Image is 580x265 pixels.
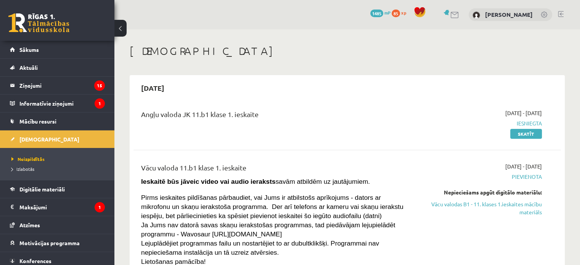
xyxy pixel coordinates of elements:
span: Iesniegta [416,119,542,127]
legend: Maksājumi [19,198,105,216]
span: Motivācijas programma [19,239,80,246]
img: Sabīne Grantovska [472,11,480,19]
div: Vācu valoda 11.b1 klase 1. ieskaite [141,162,405,177]
span: 85 [392,10,400,17]
span: [DEMOGRAPHIC_DATA] [19,136,79,143]
span: savām atbildēm uz jautājumiem. [141,178,370,185]
a: Neizpildītās [11,156,107,162]
i: 15 [94,80,105,91]
a: Skatīt [510,129,542,139]
a: [PERSON_NAME] [485,11,533,18]
a: Vācu valodas B1 - 11. klases 1.ieskaites mācību materiāls [416,200,542,216]
span: Ja Jums nav datorā savas skaņu ierakstošas programmas, tad piedāvājam lejupielādēt programmu - Wa... [141,221,395,238]
div: Angļu valoda JK 11.b1 klase 1. ieskaite [141,109,405,123]
a: Izlabotās [11,165,107,172]
legend: Informatīvie ziņojumi [19,95,105,112]
a: Sākums [10,41,105,58]
div: Nepieciešams apgūt digitālo materiālu: [416,188,542,196]
i: 1 [95,202,105,212]
legend: Ziņojumi [19,77,105,94]
a: Atzīmes [10,216,105,234]
span: Atzīmes [19,222,40,228]
a: Mācību resursi [10,112,105,130]
strong: Ieskaitē būs jāveic video vai audio ieraksts [141,178,276,185]
h1: [DEMOGRAPHIC_DATA] [130,45,565,58]
span: Aktuāli [19,64,38,71]
span: [DATE] - [DATE] [505,162,542,170]
span: mP [384,10,390,16]
span: Pievienota [416,173,542,181]
span: Mācību resursi [19,118,56,125]
a: Motivācijas programma [10,234,105,252]
span: Konferences [19,257,51,264]
a: Ziņojumi15 [10,77,105,94]
a: Rīgas 1. Tālmācības vidusskola [8,13,69,32]
span: Digitālie materiāli [19,186,65,193]
a: [DEMOGRAPHIC_DATA] [10,130,105,148]
span: Izlabotās [11,166,34,172]
span: Sākums [19,46,39,53]
a: 1485 mP [370,10,390,16]
i: 1 [95,98,105,109]
a: 85 xp [392,10,410,16]
span: xp [401,10,406,16]
span: Neizpildītās [11,156,45,162]
a: Maksājumi1 [10,198,105,216]
a: Digitālie materiāli [10,180,105,198]
a: Informatīvie ziņojumi1 [10,95,105,112]
h2: [DATE] [133,79,172,97]
span: 1485 [370,10,383,17]
span: [DATE] - [DATE] [505,109,542,117]
span: Lejuplādējiet programmas failu un nostartējiet to ar dubultklikšķi. Programmai nav nepieciešama i... [141,239,379,256]
span: Pirms ieskaites pildīšanas pārbaudiet, vai Jums ir atbilstošs aprīkojums - dators ar mikrofonu un... [141,194,403,220]
a: Aktuāli [10,59,105,76]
